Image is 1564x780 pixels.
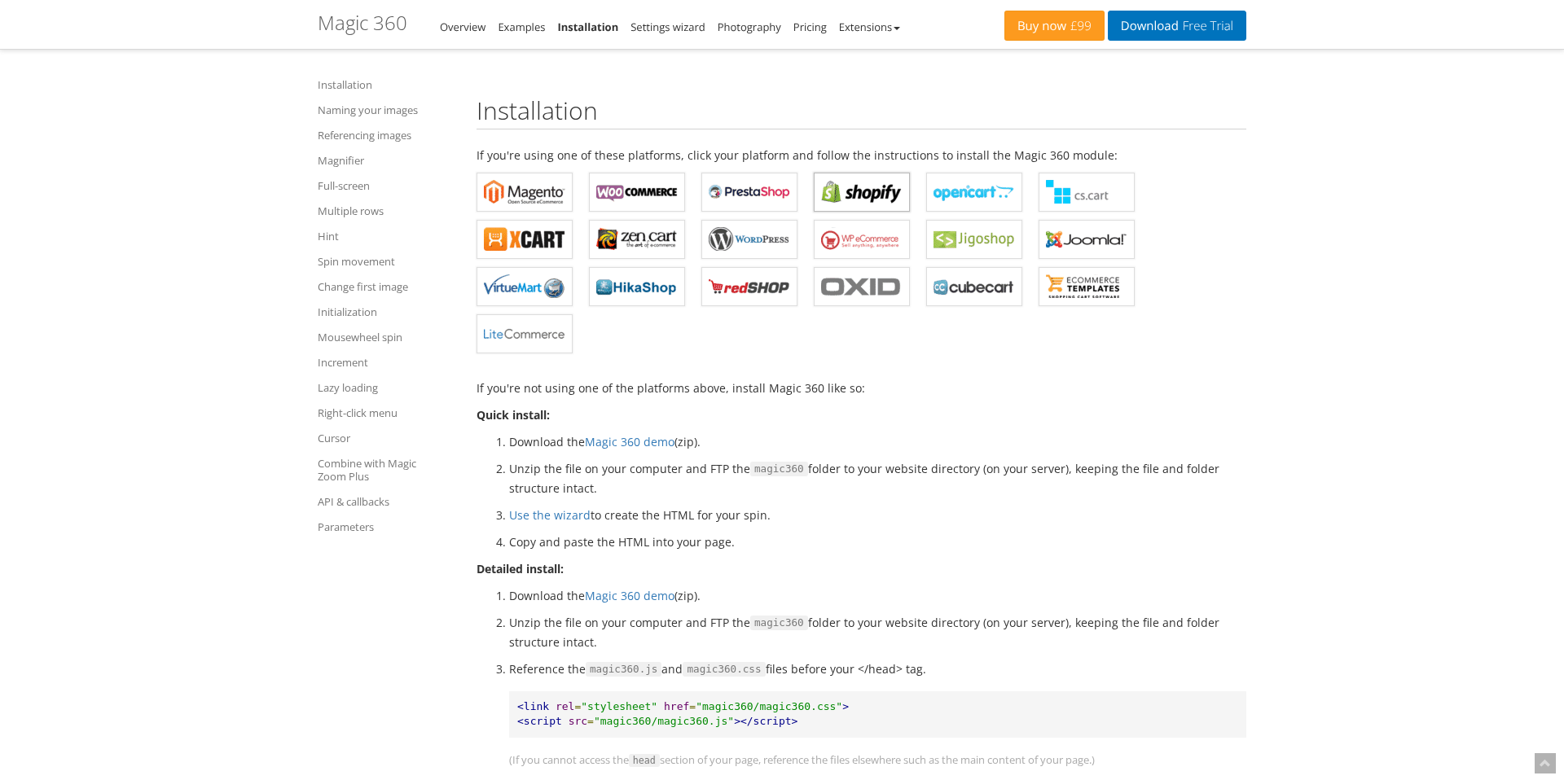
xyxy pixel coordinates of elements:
a: Magic 360 for WP e-Commerce [814,220,910,259]
a: DownloadFree Trial [1108,11,1246,41]
span: = [587,715,594,727]
span: ></script> [734,715,797,727]
a: Increment [318,353,456,372]
b: Magic 360 for PrestaShop [709,180,790,204]
a: Installation [318,75,456,94]
a: Naming your images [318,100,456,120]
a: Magic 360 for CubeCart [926,267,1022,306]
a: Magic 360 for Joomla [1039,220,1135,259]
span: magic360 [750,616,808,630]
b: Magic 360 for LiteCommerce [484,322,565,346]
a: Magic 360 for PrestaShop [701,173,797,212]
b: Magic 360 for WP e-Commerce [821,227,903,252]
b: Magic 360 for CubeCart [934,274,1015,299]
a: Pricing [793,20,827,34]
strong: Detailed install: [477,561,564,576]
a: Extensions [839,20,900,34]
li: Unzip the file on your computer and FTP the folder to your website directory (on your server), ke... [509,613,1246,651]
a: Magic 360 for LiteCommerce [477,314,573,353]
a: Magic 360 for HikaShop [589,267,685,306]
a: Use the wizard [509,507,591,523]
a: Combine with Magic Zoom Plus [318,454,456,486]
span: magic360.css [683,662,765,677]
b: Magic 360 for WordPress [709,227,790,252]
a: Buy now£99 [1004,11,1105,41]
h2: Installation [477,97,1246,129]
b: Magic 360 for redSHOP [709,274,790,299]
a: Magic 360 demo [585,588,674,603]
a: Right-click menu [318,403,456,423]
a: Spin movement [318,252,456,271]
a: Magic 360 for Shopify [814,173,910,212]
span: src [569,715,587,727]
b: Magic 360 for Magento [484,180,565,204]
a: Magic 360 for OXID [814,267,910,306]
span: href [664,700,689,712]
a: Magic 360 for CS-Cart [1039,173,1135,212]
li: to create the HTML for your spin. [509,506,1246,524]
b: Magic 360 for CS-Cart [1046,180,1127,204]
a: API & callbacks [318,492,456,511]
span: Free Trial [1179,20,1233,33]
a: Magic 360 for X-Cart [477,220,573,259]
h1: Magic 360 [318,12,407,33]
a: Settings wizard [630,20,705,34]
p: If you're not using one of the platforms above, install Magic 360 like so: [477,379,1246,397]
li: Download the (zip). [509,586,1246,605]
li: Download the (zip). [509,432,1246,451]
a: Magic 360 for VirtueMart [477,267,573,306]
span: rel [556,700,574,712]
span: magic360 [750,462,808,476]
a: Referencing images [318,125,456,145]
b: Magic 360 for Shopify [821,180,903,204]
b: Magic 360 for Jigoshop [934,227,1015,252]
a: Magic 360 for redSHOP [701,267,797,306]
a: Installation [557,20,618,34]
span: > [842,700,849,712]
li: Copy and paste the HTML into your page. [509,532,1246,551]
b: Magic 360 for OXID [821,274,903,299]
span: magic360.js [586,662,661,677]
span: "magic360/magic360.js" [594,715,734,727]
a: Change first image [318,277,456,296]
span: = [689,700,696,712]
a: Magic 360 for WordPress [701,220,797,259]
b: Magic 360 for X-Cart [484,227,565,252]
li: Unzip the file on your computer and FTP the folder to your website directory (on your server), ke... [509,459,1246,497]
b: Magic 360 for ecommerce Templates [1046,274,1127,299]
a: Parameters [318,517,456,537]
span: "stylesheet" [581,700,657,712]
b: Magic 360 for WooCommerce [596,180,678,204]
a: Magic 360 for OpenCart [926,173,1022,212]
a: Examples [498,20,545,34]
a: Lazy loading [318,378,456,397]
a: Overview [440,20,485,34]
a: Magic 360 for Magento [477,173,573,212]
p: If you're using one of these platforms, click your platform and follow the instructions to instal... [477,146,1246,164]
b: Magic 360 for Joomla [1046,227,1127,252]
a: Full-screen [318,176,456,195]
a: Mousewheel spin [318,327,456,347]
a: Magic 360 for ecommerce Templates [1039,267,1135,306]
span: head [629,754,660,767]
a: Photography [718,20,781,34]
a: Hint [318,226,456,246]
strong: Quick install: [477,407,550,423]
span: <link [517,700,549,712]
span: <script [517,715,562,727]
a: Initialization [318,302,456,322]
p: Reference the and files before your </head> tag. [509,659,1246,679]
b: Magic 360 for Zen Cart [596,227,678,252]
b: Magic 360 for OpenCart [934,180,1015,204]
b: Magic 360 for HikaShop [596,274,678,299]
span: (If you cannot access the section of your page, reference the files elsewhere such as the main co... [509,752,1095,767]
a: Magic 360 for Jigoshop [926,220,1022,259]
a: Magic 360 for WooCommerce [589,173,685,212]
span: £99 [1066,20,1092,33]
span: = [574,700,581,712]
a: Magic 360 demo [585,434,674,449]
a: Multiple rows [318,201,456,221]
a: Magic 360 for Zen Cart [589,220,685,259]
b: Magic 360 for VirtueMart [484,274,565,299]
a: Cursor [318,428,456,448]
